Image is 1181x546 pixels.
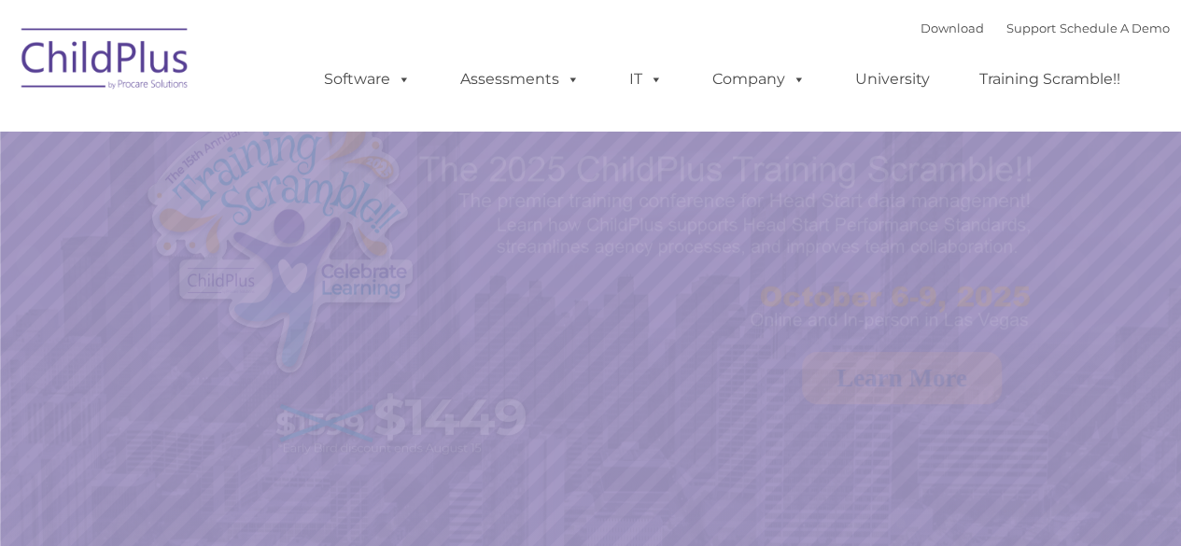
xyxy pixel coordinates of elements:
[305,61,429,98] a: Software
[921,21,1170,35] font: |
[1060,21,1170,35] a: Schedule A Demo
[611,61,682,98] a: IT
[961,61,1139,98] a: Training Scramble!!
[694,61,824,98] a: Company
[442,61,598,98] a: Assessments
[921,21,984,35] a: Download
[802,352,1002,404] a: Learn More
[12,15,199,108] img: ChildPlus by Procare Solutions
[1006,21,1056,35] a: Support
[837,61,949,98] a: University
